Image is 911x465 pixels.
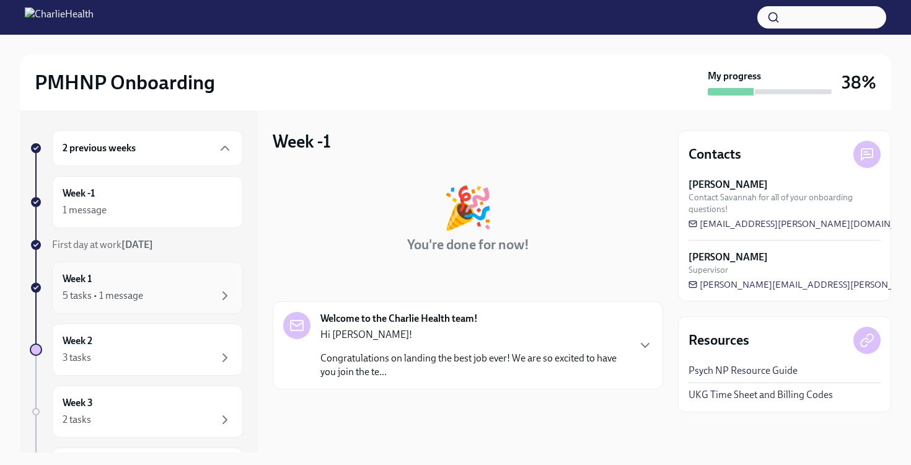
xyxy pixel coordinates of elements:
strong: [DATE] [121,239,153,250]
img: CharlieHealth [25,7,94,27]
h3: Week -1 [273,130,331,153]
h6: Week 3 [63,396,93,410]
p: Hi [PERSON_NAME]! [320,328,628,342]
a: Week -11 message [30,176,243,228]
a: Week 32 tasks [30,386,243,438]
strong: My progress [708,69,761,83]
strong: Welcome to the Charlie Health team! [320,312,478,325]
h6: Week -1 [63,187,95,200]
h4: Resources [689,331,749,350]
div: 2 tasks [63,413,91,427]
a: Week 23 tasks [30,324,243,376]
h4: You're done for now! [407,236,529,254]
p: Congratulations on landing the best job ever! We are so excited to have you join the te... [320,352,628,379]
span: Supervisor [689,264,728,276]
h6: Week 2 [63,334,92,348]
a: First day at work[DATE] [30,238,243,252]
div: 2 previous weeks [52,130,243,166]
a: Week 15 tasks • 1 message [30,262,243,314]
div: 1 message [63,203,107,217]
span: Contact Savannah for all of your onboarding questions! [689,192,881,215]
a: UKG Time Sheet and Billing Codes [689,388,833,402]
h2: PMHNP Onboarding [35,70,215,95]
a: Psych NP Resource Guide [689,364,798,378]
div: 3 tasks [63,351,91,365]
strong: [PERSON_NAME] [689,178,768,192]
h6: Week 1 [63,272,92,286]
h3: 38% [842,71,876,94]
div: 🎉 [442,187,493,228]
span: First day at work [52,239,153,250]
h4: Contacts [689,145,741,164]
div: 5 tasks • 1 message [63,289,143,303]
strong: [PERSON_NAME] [689,250,768,264]
h6: 2 previous weeks [63,141,136,155]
